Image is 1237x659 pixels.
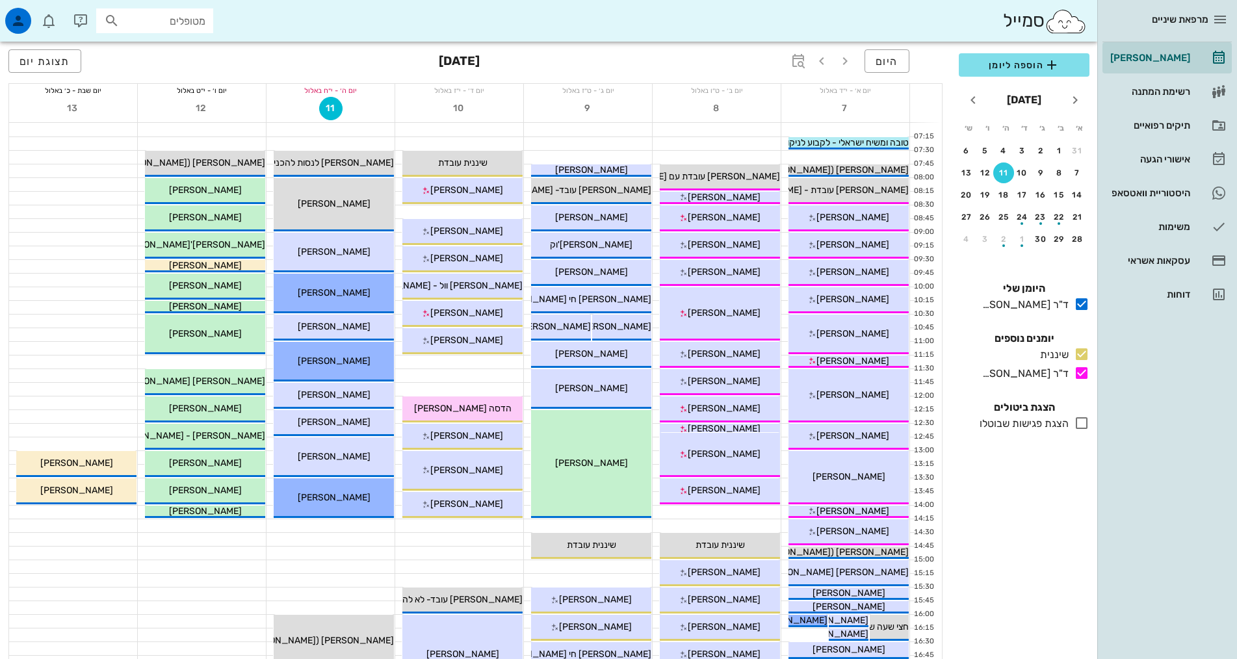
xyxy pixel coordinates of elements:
span: [PERSON_NAME] [555,212,628,223]
span: [PERSON_NAME] [555,164,628,175]
span: [PERSON_NAME] [559,594,632,605]
div: 17 [1012,190,1033,200]
a: תיקים רפואיים [1102,110,1232,141]
span: [PERSON_NAME] [688,266,761,278]
span: [PERSON_NAME] [813,644,885,655]
span: [PERSON_NAME] [796,628,868,640]
span: [PERSON_NAME]'וק [550,239,632,250]
span: [PERSON_NAME] [298,287,371,298]
div: 15:15 [910,568,937,579]
span: [PERSON_NAME] [169,485,242,496]
button: 10 [1012,162,1033,183]
button: 7 [1067,162,1088,183]
span: [PERSON_NAME] [518,321,591,332]
span: [PERSON_NAME] [688,594,761,605]
div: 14 [1067,190,1088,200]
span: שיננית עובדת [696,539,745,550]
button: 14 [1067,185,1088,205]
span: [PERSON_NAME] [430,465,503,476]
span: [PERSON_NAME] [579,321,651,332]
a: דוחות [1102,279,1232,310]
button: 2 [1030,140,1051,161]
button: 31 [1067,140,1088,161]
div: 09:00 [910,227,937,238]
span: [PERSON_NAME] [813,601,885,612]
button: 8 [1049,162,1070,183]
th: ו׳ [978,117,995,139]
div: [PERSON_NAME] [1108,53,1190,63]
span: [PERSON_NAME] ([PERSON_NAME]) עובדת [729,164,909,175]
span: [PERSON_NAME] [813,588,885,599]
div: 15 [1049,190,1070,200]
span: [PERSON_NAME] [813,471,885,482]
div: 29 [1049,235,1070,244]
span: מרפאת שיניים [1152,14,1208,25]
span: [PERSON_NAME] [298,246,371,257]
h4: יומנים נוספים [959,331,1089,346]
button: 11 [319,97,343,120]
span: [PERSON_NAME] [688,621,761,632]
div: 11:00 [910,336,937,347]
span: [PERSON_NAME]'[PERSON_NAME] [118,239,265,250]
span: [PERSON_NAME] [298,492,371,503]
div: 26 [975,213,996,222]
div: יום ו׳ - י״ט באלול [138,84,266,97]
span: [PERSON_NAME] [169,301,242,312]
div: ד"ר [PERSON_NAME] [977,366,1069,381]
div: 16:15 [910,623,937,634]
div: 15:30 [910,582,937,593]
div: ד"ר [PERSON_NAME] [977,297,1069,313]
button: 4 [993,140,1014,161]
div: 15:00 [910,554,937,565]
button: 30 [1030,229,1051,250]
button: 12 [190,97,214,120]
div: 13 [956,168,977,177]
div: שיננית [1035,347,1069,363]
button: 2 [993,229,1014,250]
span: [PERSON_NAME] [688,567,761,578]
span: [PERSON_NAME] [PERSON_NAME] [761,567,909,578]
div: 19 [975,190,996,200]
span: [PERSON_NAME] [555,348,628,359]
div: הצגת פגישות שבוטלו [974,416,1069,432]
h4: הצגת ביטולים [959,400,1089,415]
button: היום [865,49,909,73]
button: 27 [956,207,977,227]
button: 11 [993,162,1014,183]
span: [PERSON_NAME] [816,239,889,250]
div: סמייל [1003,7,1087,35]
div: יום א׳ - י״ד באלול [781,84,909,97]
span: [PERSON_NAME] [688,376,761,387]
span: [PERSON_NAME] [816,526,889,537]
div: 10:30 [910,309,937,320]
button: 28 [1067,229,1088,250]
span: [PERSON_NAME] [PERSON_NAME] [118,376,265,387]
div: 08:15 [910,186,937,197]
div: 1 [1012,235,1033,244]
button: 5 [975,140,996,161]
span: [PERSON_NAME] [298,321,371,332]
div: 7 [1067,168,1088,177]
button: 13 [956,162,977,183]
span: [PERSON_NAME] [169,260,242,271]
div: 16:30 [910,636,937,647]
button: 16 [1030,185,1051,205]
span: [PERSON_NAME] [816,328,889,339]
div: 14:15 [910,513,937,524]
div: 18 [993,190,1014,200]
span: [PERSON_NAME] חי [PERSON_NAME] [494,294,651,305]
span: [PERSON_NAME] וול - [PERSON_NAME] [358,280,523,291]
span: [PERSON_NAME] [688,485,761,496]
div: 10:00 [910,281,937,292]
button: 21 [1067,207,1088,227]
span: 9 [577,103,600,114]
span: [PERSON_NAME] [816,266,889,278]
img: SmileCloud logo [1045,8,1087,34]
button: 20 [956,185,977,205]
span: [PERSON_NAME] [40,485,113,496]
span: שיננית עובדת [567,539,616,550]
button: 12 [975,162,996,183]
span: [PERSON_NAME] [430,307,503,318]
span: [PERSON_NAME] [298,198,371,209]
div: 13:45 [910,486,937,497]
